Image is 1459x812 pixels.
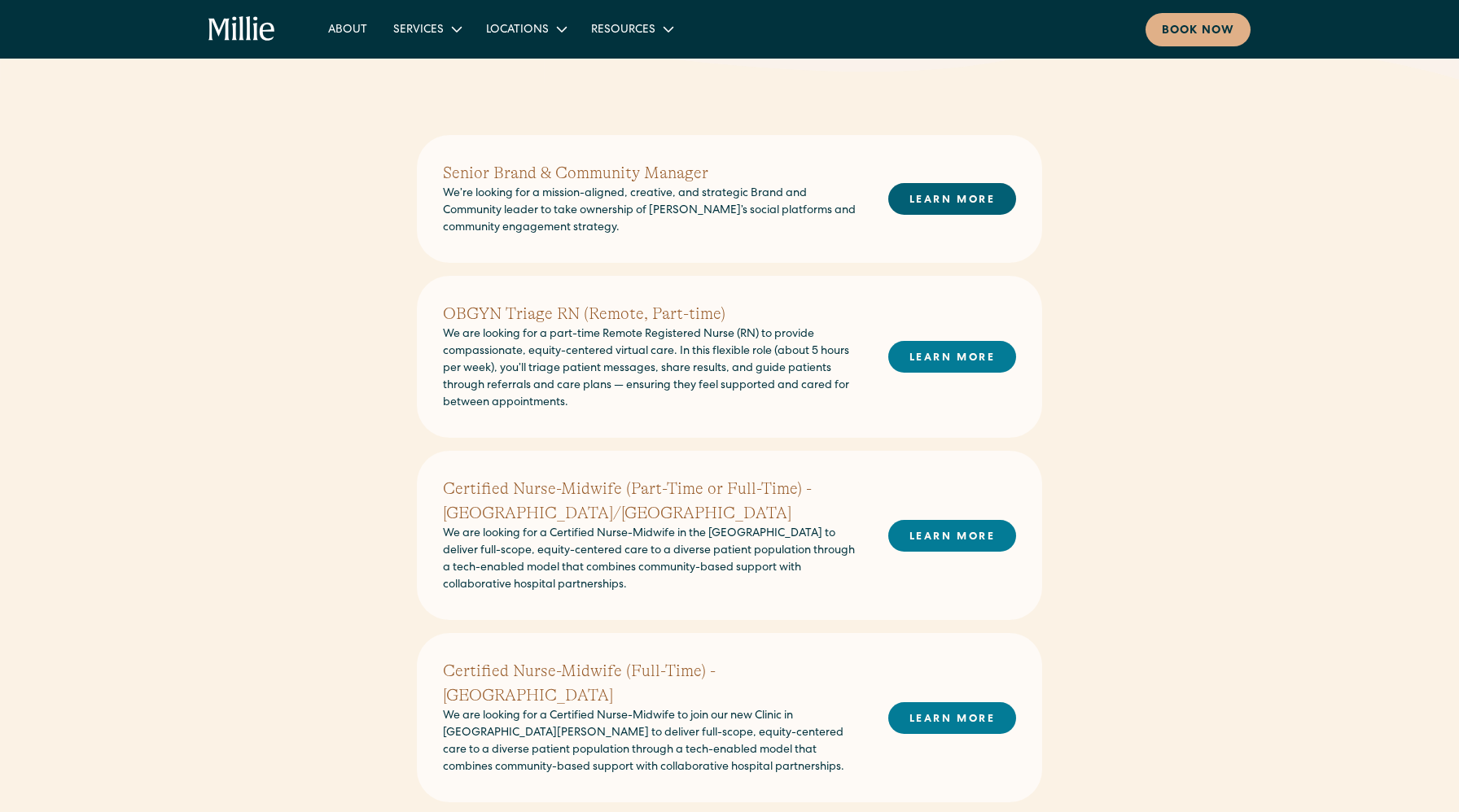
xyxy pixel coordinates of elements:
p: We are looking for a Certified Nurse-Midwife to join our new Clinic in [GEOGRAPHIC_DATA][PERSON_N... [443,708,862,776]
div: Services [380,15,473,42]
a: LEARN MORE [888,520,1016,552]
h2: Certified Nurse-Midwife (Full-Time) - [GEOGRAPHIC_DATA] [443,659,862,708]
a: LEARN MORE [888,183,1016,215]
h2: Senior Brand & Community Manager [443,161,862,186]
div: Services [393,22,444,39]
div: Book now [1162,23,1234,40]
div: Locations [473,15,578,42]
a: LEARN MORE [888,702,1016,734]
h2: OBGYN Triage RN (Remote, Part-time) [443,302,862,326]
a: Book now [1146,13,1251,46]
div: Resources [578,15,685,42]
p: We are looking for a part-time Remote Registered Nurse (RN) to provide compassionate, equity-cent... [443,326,862,412]
div: Locations [486,22,549,39]
a: LEARN MORE [888,341,1016,373]
div: Resources [591,22,655,39]
h2: Certified Nurse-Midwife (Part-Time or Full-Time) - [GEOGRAPHIC_DATA]/[GEOGRAPHIC_DATA] [443,477,862,526]
p: We are looking for a Certified Nurse-Midwife in the [GEOGRAPHIC_DATA] to deliver full-scope, equi... [443,526,862,594]
a: home [208,16,276,42]
a: About [315,15,380,42]
p: We’re looking for a mission-aligned, creative, and strategic Brand and Community leader to take o... [443,186,862,237]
